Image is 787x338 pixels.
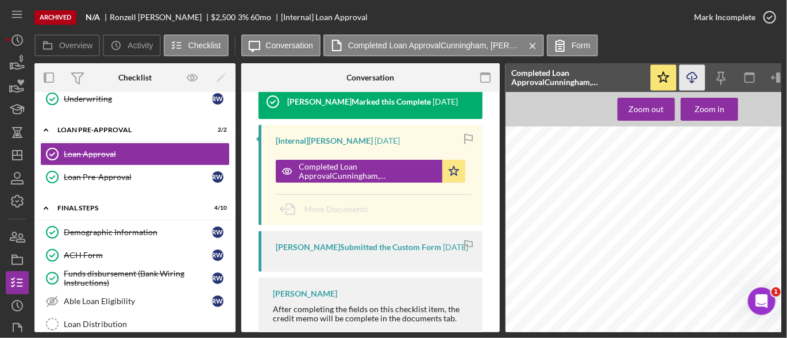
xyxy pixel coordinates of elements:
[537,320,544,326] span: No
[164,34,229,56] button: Checklist
[348,41,520,50] label: Completed Loan ApprovalCunningham, [PERSON_NAME] ,[PERSON_NAME].pdf
[40,221,230,244] a: Demographic InformationRW
[537,171,708,182] span: [PERSON_NAME] Loan Approval
[57,126,198,133] div: Loan Pre-Approval
[64,297,212,306] div: Able Loan Eligibility
[59,41,92,50] label: Overview
[206,126,227,133] div: 2 / 2
[537,278,558,285] span: lenderfit
[64,172,212,182] div: Loan Pre-Approval
[537,313,560,319] span: Step-Up
[250,13,271,22] div: 60 mo
[537,188,572,194] span: Loan Officer
[238,13,249,22] div: 3 %
[273,289,337,298] div: [PERSON_NAME]
[212,93,223,105] div: R W
[304,204,368,214] span: Move Documents
[86,13,100,22] b: N/A
[103,34,160,56] button: Activity
[34,10,76,25] div: Archived
[40,313,230,336] a: Loan Distribution
[537,271,612,277] span: Customer File Information
[694,6,755,29] div: Mark Incomplete
[57,205,198,212] div: FINAL STEPS
[572,41,591,50] label: Form
[40,87,230,110] a: UnderwritingRW
[547,34,598,56] button: Form
[771,287,781,297] span: 1
[273,305,471,323] div: After completing the fields on this checklist item, the credit memo will be complete in the docum...
[64,149,229,159] div: Loan Approval
[110,13,211,22] div: Ronzell [PERSON_NAME]
[537,257,586,263] span: [PERSON_NAME]
[64,251,212,260] div: ACH Form
[40,267,230,290] a: Funds disbursement (Bank Wiring Instructions)RW
[40,143,230,166] a: Loan Approval
[64,94,212,103] div: Underwriting
[537,195,586,201] span: [PERSON_NAME]
[682,6,781,29] button: Mark Incomplete
[266,41,314,50] label: Conversation
[40,166,230,189] a: Loan Pre-ApprovalRW
[64,228,212,237] div: Demographic Information
[537,250,578,256] span: Name of Client
[276,195,379,224] button: Move Documents
[537,236,585,243] span: Matrix 2 (3k - 20k)
[537,229,574,236] span: Type of Loan
[511,68,643,87] div: Completed Loan ApprovalCunningham, [PERSON_NAME] ,[PERSON_NAME].pdf
[443,243,468,252] time: 2025-02-04 14:36
[287,97,431,106] div: [PERSON_NAME] Marked this Complete
[537,292,620,298] span: Consumer/Business/Housing
[64,320,229,329] div: Loan Distribution
[537,209,590,215] span: Loan Officer Email
[748,287,776,315] iframe: Intercom live chat
[276,160,465,183] button: Completed Loan ApprovalCunningham, [PERSON_NAME] ,[PERSON_NAME].pdf
[241,34,321,56] button: Conversation
[276,136,373,145] div: [Internal] [PERSON_NAME]
[281,13,368,22] div: [Internal] Loan Approval
[681,98,738,121] button: Zoom in
[212,226,223,238] div: R W
[299,162,437,180] div: Completed Loan ApprovalCunningham, [PERSON_NAME] ,[PERSON_NAME].pdf
[128,41,153,50] label: Activity
[629,98,664,121] div: Zoom out
[211,12,236,22] span: $2,500
[40,244,230,267] a: ACH FormRW
[276,243,441,252] div: [PERSON_NAME] Submitted the Custom Form
[40,290,230,313] a: Able Loan EligibilityRW
[118,73,152,82] div: Checklist
[34,34,100,56] button: Overview
[188,41,221,50] label: Checklist
[537,216,639,222] span: [EMAIL_ADDRESS][DOMAIN_NAME]
[212,295,223,307] div: R W
[375,136,400,145] time: 2025-02-05 16:39
[323,34,544,56] button: Completed Loan ApprovalCunningham, [PERSON_NAME] ,[PERSON_NAME].pdf
[212,249,223,261] div: R W
[64,269,212,287] div: Funds disbursement (Bank Wiring Instructions)
[695,98,724,121] div: Zoom in
[618,98,675,121] button: Zoom out
[206,205,227,212] div: 4 / 10
[347,73,395,82] div: Conversation
[537,299,564,305] span: Consumer
[212,171,223,183] div: R W
[433,97,458,106] time: 2025-02-05 16:39
[212,272,223,284] div: R W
